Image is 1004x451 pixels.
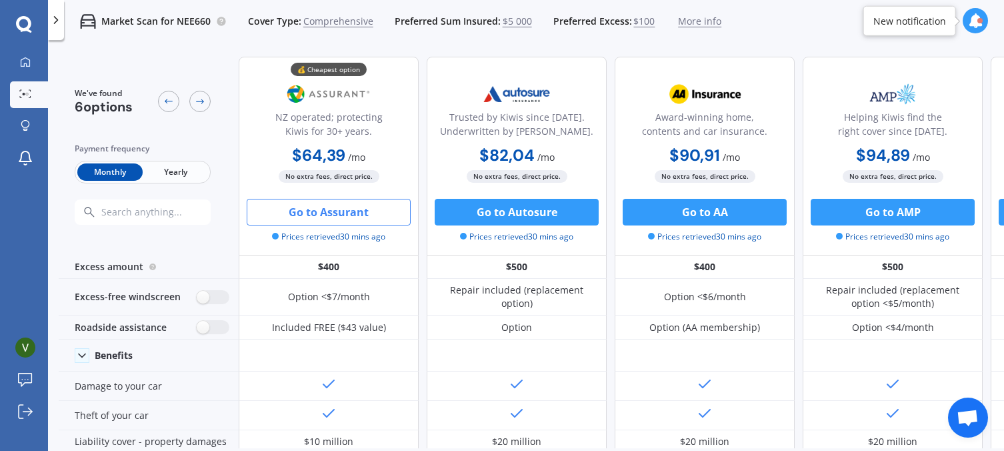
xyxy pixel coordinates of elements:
[100,206,237,218] input: Search anything...
[437,284,597,310] div: Repair included (replacement option)
[15,338,35,358] img: ACg8ocJRraV9ykFUsbZ-be7u-WYupLH3DJ5QQzUUnLIjWLukA-eHmQ=s96-c
[655,170,755,183] span: No extra fees, direct price.
[813,284,973,310] div: Repair included (replacement option <$5/month)
[537,151,555,163] span: / mo
[553,15,632,28] span: Preferred Excess:
[678,15,721,28] span: More info
[868,435,917,448] div: $20 million
[479,145,535,165] b: $82,04
[59,279,239,316] div: Excess-free windscreen
[460,231,573,243] span: Prices retrieved 30 mins ago
[59,401,239,430] div: Theft of your car
[304,435,353,448] div: $10 million
[913,151,930,163] span: / mo
[348,151,365,163] span: / mo
[633,15,655,28] span: $100
[661,77,749,111] img: AA.webp
[873,14,946,27] div: New notification
[852,321,934,334] div: Option <$4/month
[501,321,532,334] div: Option
[395,15,501,28] span: Preferred Sum Insured:
[623,199,787,225] button: Go to AA
[856,145,910,165] b: $94,89
[101,15,211,28] p: Market Scan for NEE660
[80,13,96,29] img: car.f15378c7a67c060ca3f3.svg
[77,163,143,181] span: Monthly
[669,145,720,165] b: $90,91
[680,435,729,448] div: $20 million
[292,145,345,165] b: $64,39
[272,231,385,243] span: Prices retrieved 30 mins ago
[615,256,795,279] div: $400
[239,256,419,279] div: $400
[427,256,607,279] div: $500
[467,170,567,183] span: No extra fees, direct price.
[285,77,373,111] img: Assurant.png
[803,256,983,279] div: $500
[435,199,599,225] button: Go to Autosure
[291,63,367,76] div: 💰 Cheapest option
[250,110,407,143] div: NZ operated; protecting Kiwis for 30+ years.
[814,110,971,143] div: Helping Kiwis find the right cover since [DATE].
[626,110,783,143] div: Award-winning home, contents and car insurance.
[248,15,301,28] span: Cover Type:
[59,256,239,279] div: Excess amount
[492,435,541,448] div: $20 million
[648,231,761,243] span: Prices retrieved 30 mins ago
[279,170,379,183] span: No extra fees, direct price.
[303,15,373,28] span: Comprehensive
[503,15,532,28] span: $5 000
[843,170,943,183] span: No extra fees, direct price.
[473,77,561,111] img: Autosure.webp
[75,87,133,99] span: We've found
[649,321,760,334] div: Option (AA membership)
[836,231,949,243] span: Prices retrieved 30 mins ago
[247,199,411,225] button: Go to Assurant
[948,398,988,438] div: Open chat
[664,290,746,304] div: Option <$6/month
[59,316,239,340] div: Roadside assistance
[75,142,211,155] div: Payment frequency
[95,350,133,362] div: Benefits
[438,110,595,143] div: Trusted by Kiwis since [DATE]. Underwritten by [PERSON_NAME].
[811,199,975,225] button: Go to AMP
[723,151,740,163] span: / mo
[288,290,370,304] div: Option <$7/month
[272,321,386,334] div: Included FREE ($43 value)
[143,163,208,181] span: Yearly
[849,77,937,111] img: AMP.webp
[59,372,239,401] div: Damage to your car
[75,98,133,115] span: 6 options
